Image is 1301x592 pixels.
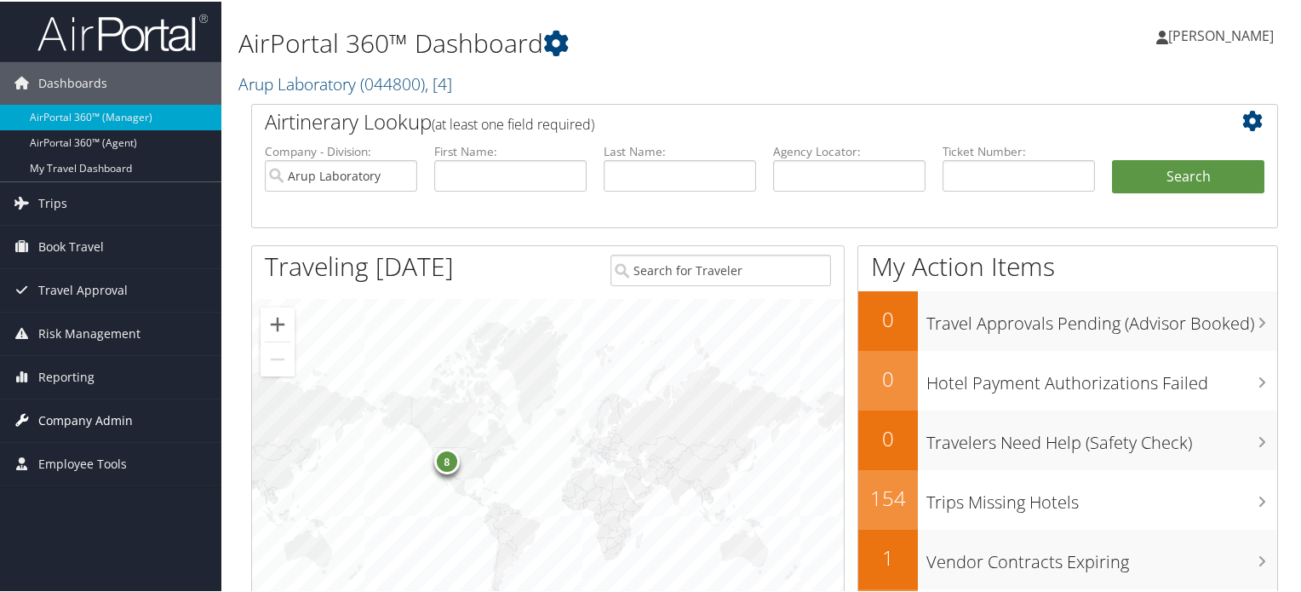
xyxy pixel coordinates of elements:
[926,540,1277,572] h3: Vendor Contracts Expiring
[38,60,107,103] span: Dashboards
[943,141,1095,158] label: Ticket Number:
[38,354,95,397] span: Reporting
[773,141,926,158] label: Agency Locator:
[425,71,452,94] span: , [ 4 ]
[238,71,452,94] a: Arup Laboratory
[261,306,295,340] button: Zoom in
[37,11,208,51] img: airportal-logo.png
[926,361,1277,394] h3: Hotel Payment Authorizations Failed
[858,349,1277,409] a: 0Hotel Payment Authorizations Failed
[858,303,918,332] h2: 0
[38,441,127,484] span: Employee Tools
[38,311,140,353] span: Risk Management
[926,421,1277,453] h3: Travelers Need Help (Safety Check)
[858,247,1277,283] h1: My Action Items
[1156,9,1291,60] a: [PERSON_NAME]
[858,422,918,451] h2: 0
[265,106,1179,135] h2: Airtinerary Lookup
[604,141,756,158] label: Last Name:
[1112,158,1264,193] button: Search
[38,398,133,440] span: Company Admin
[858,468,1277,528] a: 154Trips Missing Hotels
[858,290,1277,349] a: 0Travel Approvals Pending (Advisor Booked)
[858,528,1277,588] a: 1Vendor Contracts Expiring
[926,480,1277,513] h3: Trips Missing Hotels
[38,224,104,267] span: Book Travel
[265,141,417,158] label: Company - Division:
[432,113,594,132] span: (at least one field required)
[858,482,918,511] h2: 154
[38,267,128,310] span: Travel Approval
[433,447,459,473] div: 8
[434,141,587,158] label: First Name:
[858,542,918,571] h2: 1
[360,71,425,94] span: ( 044800 )
[926,302,1277,334] h3: Travel Approvals Pending (Advisor Booked)
[610,253,832,285] input: Search for Traveler
[38,181,67,223] span: Trips
[265,247,454,283] h1: Traveling [DATE]
[261,341,295,375] button: Zoom out
[858,363,918,392] h2: 0
[1168,25,1274,43] span: [PERSON_NAME]
[858,409,1277,468] a: 0Travelers Need Help (Safety Check)
[238,24,940,60] h1: AirPortal 360™ Dashboard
